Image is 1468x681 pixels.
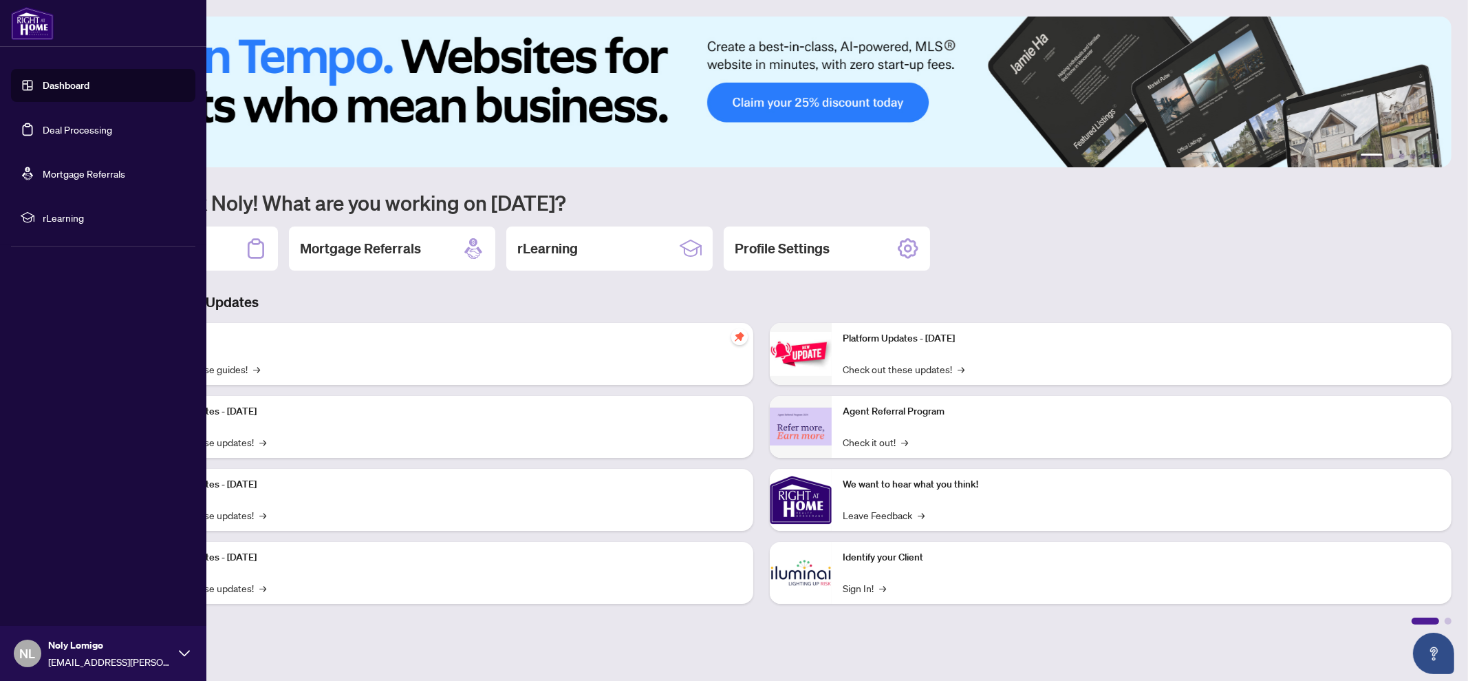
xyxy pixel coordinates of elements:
[1421,154,1427,159] button: 5
[770,469,832,531] img: We want to hear what you think!
[20,644,36,663] span: NL
[48,654,172,669] span: [EMAIL_ADDRESS][PERSON_NAME][DOMAIN_NAME]
[72,293,1451,312] h3: Brokerage & Industry Updates
[770,332,832,375] img: Platform Updates - June 23, 2025
[843,580,886,596] a: Sign In!→
[879,580,886,596] span: →
[1432,154,1438,159] button: 6
[43,79,89,92] a: Dashboard
[843,362,964,377] a: Check out these updates!→
[1399,154,1405,159] button: 3
[843,404,1440,419] p: Agent Referral Program
[144,331,742,346] p: Self-Help
[901,434,908,450] span: →
[843,507,925,523] a: Leave Feedback→
[843,434,908,450] a: Check it out!→
[918,507,925,523] span: →
[1361,154,1383,159] button: 1
[770,408,832,446] img: Agent Referral Program
[735,239,830,258] h2: Profile Settings
[253,362,260,377] span: →
[731,328,748,345] span: pushpin
[259,580,266,596] span: →
[843,331,1440,346] p: Platform Updates - [DATE]
[1410,154,1416,159] button: 4
[43,210,186,225] span: rLearning
[144,477,742,492] p: Platform Updates - [DATE]
[1388,154,1394,159] button: 2
[1413,633,1454,674] button: Open asap
[770,542,832,604] img: Identify your Client
[144,550,742,565] p: Platform Updates - [DATE]
[48,638,172,653] span: Noly Lomigo
[259,507,266,523] span: →
[43,167,125,180] a: Mortgage Referrals
[144,404,742,419] p: Platform Updates - [DATE]
[958,362,964,377] span: →
[72,189,1451,216] h1: Welcome back Noly! What are you working on [DATE]?
[11,7,54,40] img: logo
[300,239,421,258] h2: Mortgage Referrals
[43,123,112,136] a: Deal Processing
[843,550,1440,565] p: Identify your Client
[843,477,1440,492] p: We want to hear what you think!
[72,17,1451,167] img: Slide 0
[259,434,266,450] span: →
[517,239,578,258] h2: rLearning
